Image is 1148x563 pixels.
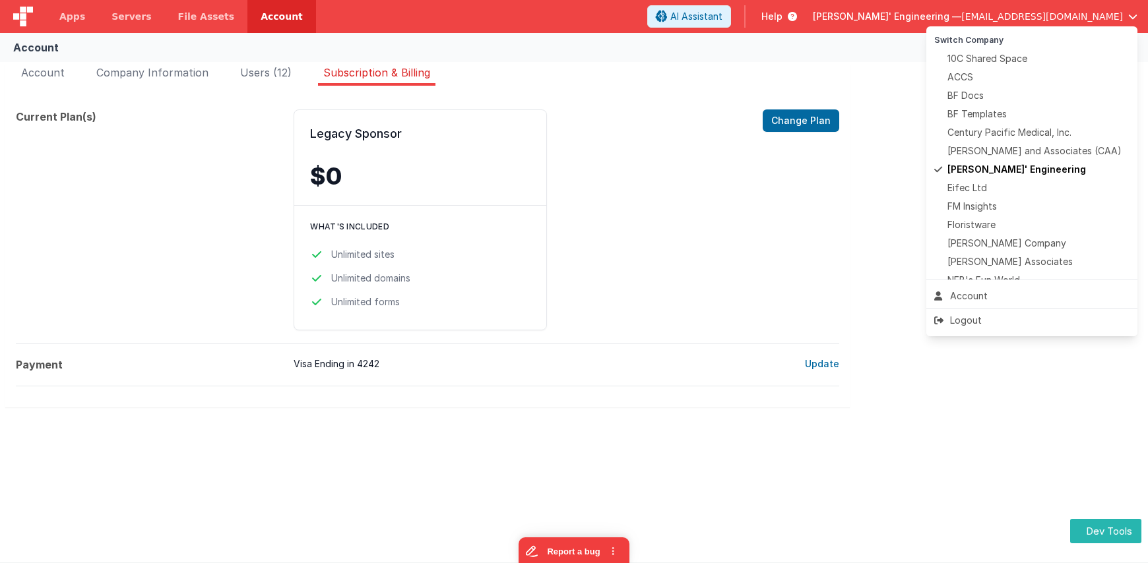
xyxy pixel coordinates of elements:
span: FM Insights [947,200,997,213]
span: [PERSON_NAME] Associates [947,255,1073,268]
span: [PERSON_NAME]' Engineering [947,163,1086,176]
span: BF Docs [947,89,984,102]
span: Century Pacific Medical, Inc. [947,126,1071,139]
span: Eifec Ltd [947,181,987,194]
span: [PERSON_NAME] Company [947,237,1066,250]
span: Floristware [947,218,996,231]
span: 10C Shared Space [947,52,1027,65]
span: ACCS [947,71,973,84]
div: Account [934,289,1130,303]
span: NEB's Fun World [947,274,1020,287]
button: Dev Tools [1070,519,1141,543]
h5: Switch Company [934,36,1130,44]
div: Logout [934,314,1130,327]
span: [PERSON_NAME] and Associates (CAA) [947,144,1122,158]
span: BF Templates [947,107,1007,121]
